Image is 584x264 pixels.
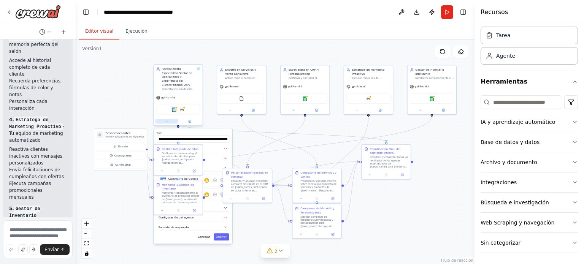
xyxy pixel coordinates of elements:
[198,235,210,238] font: Cancelar
[416,68,444,76] font: Gestor de Inventario Inteligente
[157,145,229,152] button: Atributos
[162,67,195,87] div: Recepcionista Especialista Senior en Operaciones y Experiencia del ClientePrincipal 24/7
[326,196,340,201] button: Abrir en el panel lateral
[9,99,48,111] font: Personaliza cada interacción
[9,117,14,122] font: 4.
[275,248,278,254] font: 5
[153,144,203,175] div: Gestión integrada de citasGestionar de manera integral las solicitudes de citas para {salon_name}...
[366,96,371,101] img: Google Gmail
[239,196,256,201] button: No hay salida disponible
[496,53,515,59] font: Agente
[143,147,151,161] g: Edge from triggers to 33fe9196-642e-4dc2-a23c-d5d46e40a4aa
[195,233,213,240] button: Cancelar
[9,181,51,200] font: Ejecuta campañas promocionales mensuales
[303,96,308,101] img: Hojas de cálculo de Google
[115,163,131,166] font: Administrar
[82,248,92,258] button: alternar interactividad
[481,152,578,172] button: Archivo y documento
[9,167,64,179] font: Envía felicitaciones de cumpleaños con ofertas
[288,85,302,88] font: gpt-4o-mini
[82,219,92,258] div: Controles de flujo de React
[280,65,330,114] div: Especialista en CRM y PersonalizacionGestionar y consultar el historial completo de cada cliente ...
[481,193,578,212] button: Búsqueda e investigación
[239,96,244,101] img: Herramienta de lectura de archivos
[143,147,151,199] g: Edge from triggers to ab962b67-f5d0-4e87-a0dd-9678e5e1850f
[458,7,468,17] button: Ocultar la barra lateral derecha
[300,207,334,214] font: Campanas de Marketing Personalizadas
[326,232,340,237] button: Abrir en el panel lateral
[162,147,198,150] font: Gestión integrada de citas
[172,107,177,112] img: Calendario de Google
[481,132,578,152] button: Base de datos y datos
[231,180,269,224] font: Consultar y analizar el historial completo del cliente en el CRM de {salon_name}, incluyendo serv...
[162,183,194,190] font: Monitoreo y Gestion de Inventario
[179,119,201,124] button: Abrir en el panel lateral
[9,124,64,143] font: - Tu equipo de marketing automatizado
[289,68,319,76] font: Especialista en CRM y Personalizacion
[180,107,185,112] img: Google Gmail
[40,244,70,255] button: Enviar
[96,143,145,150] button: Evento
[481,159,537,165] font: Archivo y documento
[81,7,91,17] button: Ocultar la barra lateral izquierda
[275,183,290,187] g: Edge from 9ef72b65-a248-431c-9b0a-7f266fb56a07 to b6886412-9b7f-4903-8133-28c2043b5c0c
[370,147,400,155] font: Coordinacion Final del Asistente Integral
[168,177,198,180] font: Calendario de Google
[219,177,226,184] button: Herramienta de eliminación
[157,164,229,172] button: Herramientas
[176,124,388,142] g: Edge from fa9f5df1-0cf7-49a2-9799-2f10d22d086c to 5c57dbb7-93ca-4735-a8c8-ae3f543d2e79
[481,78,527,85] font: Herramientas
[211,191,219,198] button: Configurar herramienta
[352,77,389,117] font: Ejecutar campanas de marketing personalizadas para {salon_name}, reactivando clientes que llevan ...
[481,213,578,232] button: Web Scraping y navegación
[261,244,290,258] button: 5
[157,155,229,162] button: Modelo
[85,28,113,34] font: Editor visual
[96,152,145,159] button: Cronograma
[157,132,162,134] font: Role
[219,191,226,198] button: Herramienta de eliminación
[114,154,132,157] font: Cronograma
[159,226,189,229] font: Formato de respuesta
[153,180,203,215] div: Monitoreo y Gestion de InventarioMonitorear constantemente el inventario de productos criticos de...
[187,169,201,174] button: Abrir en el panel lateral
[369,108,391,113] button: Abrir en el panel lateral
[308,196,325,201] button: No hay salida disponible
[160,177,166,183] img: Calendario de Google
[82,46,99,51] font: Versión
[9,78,62,97] font: Recuerda preferencias, fórmulas de color y notas
[82,229,92,239] button: alejar
[432,108,455,113] button: Abrir en el panel lateral
[99,46,102,51] font: 1
[292,168,341,203] div: Consultoria de Servicios y VentasProporcionar asesoria experta sobre el catalogo completo de serv...
[481,8,508,16] font: Recursos
[157,214,229,221] button: Configuración del agente
[161,96,175,99] font: gpt-4o-mini
[292,204,341,239] div: Campanas de Marketing PersonalizadasEjecutar campanas de marketing automatizadas y personalizadas...
[395,172,409,177] button: Abrir en el panel lateral
[481,139,540,145] font: Base de datos y datos
[118,145,128,148] font: Evento
[481,199,549,206] font: Búsqueda e investigación
[82,239,92,248] button: vista de ajuste
[18,244,27,255] button: Subir archivos
[481,112,578,132] button: IA y aprendizaje automático
[352,85,365,88] font: gpt-4o-mini
[300,171,336,179] font: Consultoria de Servicios y Ventas
[344,65,393,114] div: Estratega de Marketing ProactivoEjecutar campanas de marketing personalizadas para {salon_name}, ...
[205,160,359,199] g: Edge from ab962b67-f5d0-4e87-a0dd-9678e5e1850f to 5c57dbb7-93ca-4735-a8c8-ae3f543d2e79
[481,71,578,92] button: Herramientas
[157,224,229,231] button: Formato de respuesta
[9,35,60,54] font: - La memoria perfecta del salón
[481,24,578,71] div: Multitud
[96,161,145,168] button: Administrar
[223,168,272,203] div: Personalizacion Basada en HistorialConsultar y analizar el historial completo del cliente en el C...
[246,116,307,166] g: Edge from 84656437-9d2d-42b4-823c-90c6b4b065cb to 9ef72b65-a248-431c-9b0a-7f266fb56a07
[344,160,359,223] g: Edge from 59462350-8b6a-407b-a6a8-b91cd3d7e8b2 to 5c57dbb7-93ca-4735-a8c8-ae3f543d2e79
[300,180,338,230] font: Proporcionar asesoria experta sobre el catalogo completo de servicios y productos de {salon_name}...
[378,172,395,177] button: No hay salida disponible
[162,191,200,239] font: Monitorear constantemente el inventario de productos criticos de {salon_name}, analizando patrone...
[370,156,408,203] font: Coordinar y consolidar todos los resultados de los agentes especializados de {salon_name} para br...
[36,27,54,36] button: Cambiar al chat anterior
[214,233,229,240] button: Ahorrar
